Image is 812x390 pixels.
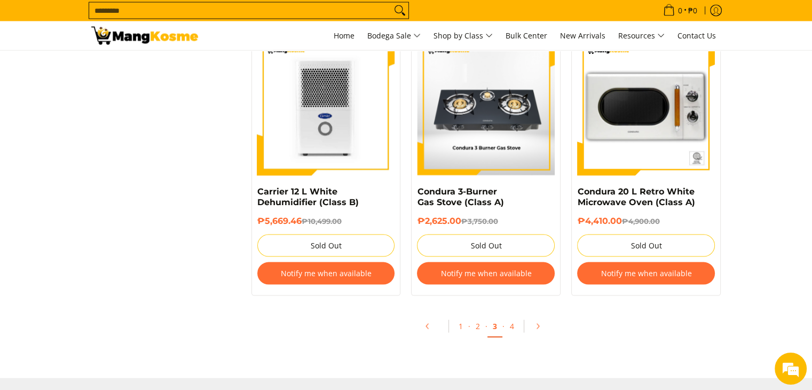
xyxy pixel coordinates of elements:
a: 4 [504,316,519,337]
a: Bodega Sale [362,21,426,50]
span: Bodega Sale [367,29,421,43]
em: Submit [156,307,194,321]
div: Minimize live chat window [175,5,201,31]
button: Sold Out [417,235,555,257]
img: condura-vintage-style-20-liter-micowave-oven-with-icc-sticker-class-a-full-front-view-mang-kosme [577,38,715,176]
a: Contact Us [672,21,721,50]
del: ₱3,750.00 [461,217,498,225]
a: Shop by Class [428,21,498,50]
a: Bulk Center [500,21,553,50]
span: 0 [676,7,684,14]
a: Home [328,21,360,50]
img: condura-3-burner-gas-stove-black-full-view-mang-kosme [417,38,555,175]
button: Sold Out [577,235,715,257]
ul: Pagination [246,312,727,346]
a: 3 [487,316,502,338]
a: 2 [470,316,485,337]
img: Carrier 12 L White Dehumidifier (Class B) [257,38,395,176]
span: Contact Us [677,30,716,41]
h6: ₱4,410.00 [577,216,715,227]
h6: ₱2,625.00 [417,216,555,227]
span: Resources [618,29,665,43]
button: Notify me when available [257,262,395,285]
h6: ₱5,669.46 [257,216,395,227]
a: Condura 3-Burner Gas Stove (Class A) [417,186,503,207]
a: 1 [453,316,468,337]
button: Search [391,3,408,19]
nav: Main Menu [209,21,721,50]
img: Small Appliances l Mang Kosme: Home Appliances Warehouse Sale | Page 3 [91,27,198,45]
span: · [485,321,487,331]
a: Carrier 12 L White Dehumidifier (Class B) [257,186,359,207]
div: Leave a message [56,60,179,74]
span: • [660,5,700,17]
a: Resources [613,21,670,50]
span: We are offline. Please leave us a message. [22,123,186,231]
span: Home [334,30,354,41]
span: New Arrivals [560,30,605,41]
span: Shop by Class [433,29,493,43]
button: Sold Out [257,235,395,257]
del: ₱10,499.00 [302,217,342,225]
a: Condura 20 L Retro White Microwave Oven (Class A) [577,186,695,207]
span: · [502,321,504,331]
button: Notify me when available [577,262,715,285]
del: ₱4,900.00 [621,217,659,225]
a: New Arrivals [555,21,611,50]
span: ₱0 [687,7,699,14]
textarea: Type your message and click 'Submit' [5,269,203,307]
span: · [468,321,470,331]
button: Notify me when available [417,262,555,285]
span: Bulk Center [506,30,547,41]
